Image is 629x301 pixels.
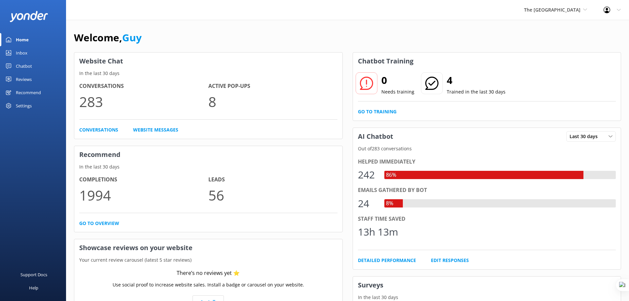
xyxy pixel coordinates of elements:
p: 1994 [79,184,208,206]
h2: 0 [381,72,414,88]
a: Go to Training [358,108,397,115]
div: 242 [358,167,378,183]
div: Staff time saved [358,215,616,223]
h4: Leads [208,175,337,184]
div: Chatbot [16,59,32,73]
div: 13h 13m [358,224,398,240]
p: 283 [79,91,208,113]
h1: Welcome, [74,30,142,46]
span: Last 30 days [570,133,602,140]
h3: Chatbot Training [353,53,418,70]
a: Go to overview [79,220,119,227]
h4: Completions [79,175,208,184]
h3: Showcase reviews on your website [74,239,342,256]
a: Detailed Performance [358,257,416,264]
h3: AI Chatbot [353,128,398,145]
p: Trained in the last 30 days [447,88,506,95]
a: Guy [122,31,142,44]
p: 56 [208,184,337,206]
div: 8% [384,199,395,208]
div: Recommend [16,86,41,99]
p: Needs training [381,88,414,95]
img: yonder-white-logo.png [10,11,48,22]
p: Out of 283 conversations [353,145,621,152]
a: Website Messages [133,126,178,133]
div: 86% [384,171,398,179]
p: In the last 30 days [353,294,621,301]
h3: Surveys [353,277,621,294]
div: Inbox [16,46,27,59]
div: There’s no reviews yet ⭐ [177,269,240,278]
a: Edit Responses [431,257,469,264]
a: Conversations [79,126,118,133]
h3: Recommend [74,146,342,163]
p: Your current review carousel (latest 5 star reviews) [74,256,342,264]
p: In the last 30 days [74,163,342,170]
div: Home [16,33,29,46]
h3: Website Chat [74,53,342,70]
h2: 4 [447,72,506,88]
div: Emails gathered by bot [358,186,616,195]
p: In the last 30 days [74,70,342,77]
h4: Active Pop-ups [208,82,337,91]
div: Helped immediately [358,158,616,166]
div: Help [29,281,38,294]
span: The [GEOGRAPHIC_DATA] [524,7,580,13]
div: Reviews [16,73,32,86]
div: 24 [358,196,378,211]
p: 8 [208,91,337,113]
div: Settings [16,99,32,112]
h4: Conversations [79,82,208,91]
div: Support Docs [20,268,47,281]
p: Use social proof to increase website sales. Install a badge or carousel on your website. [113,281,304,288]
